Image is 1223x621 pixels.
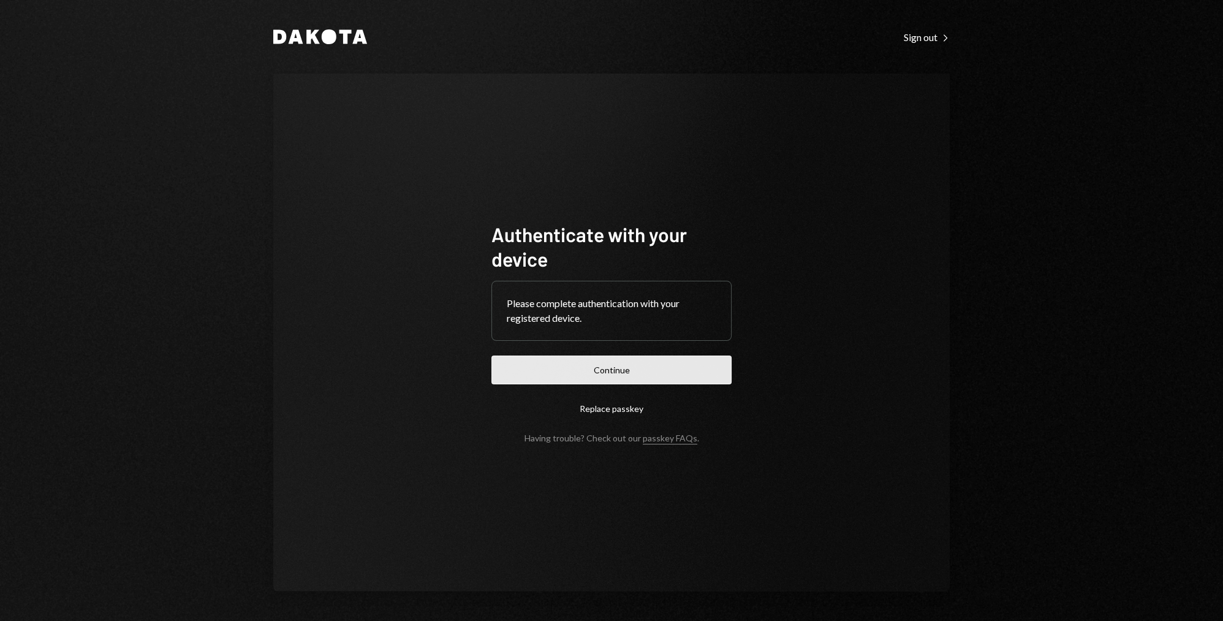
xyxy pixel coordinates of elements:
[524,433,699,443] div: Having trouble? Check out our .
[904,31,950,44] div: Sign out
[491,356,732,384] button: Continue
[904,30,950,44] a: Sign out
[491,394,732,423] button: Replace passkey
[491,222,732,271] h1: Authenticate with your device
[643,433,697,444] a: passkey FAQs
[507,296,716,326] div: Please complete authentication with your registered device.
